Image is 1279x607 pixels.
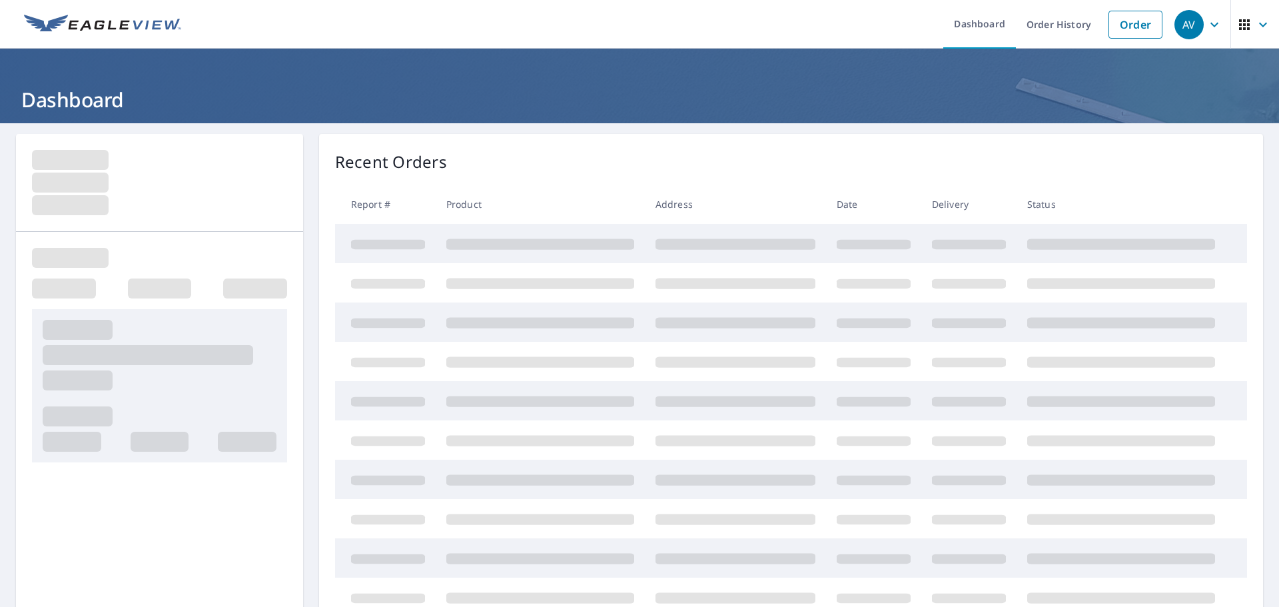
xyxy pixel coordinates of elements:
[1108,11,1162,39] a: Order
[16,86,1263,113] h1: Dashboard
[335,150,447,174] p: Recent Orders
[436,185,645,224] th: Product
[24,15,181,35] img: EV Logo
[645,185,826,224] th: Address
[826,185,921,224] th: Date
[1017,185,1226,224] th: Status
[1174,10,1204,39] div: AV
[335,185,436,224] th: Report #
[921,185,1017,224] th: Delivery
